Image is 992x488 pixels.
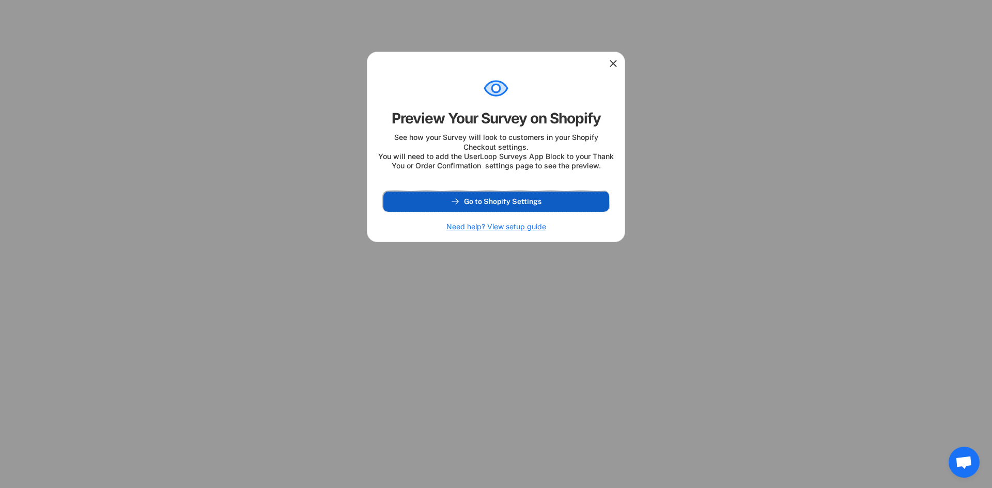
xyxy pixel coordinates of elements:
[464,198,541,205] span: Go to Shopify Settings
[949,447,980,478] div: Bate-papo aberto
[378,133,614,170] div: See how your Survey will look to customers in your Shopify Checkout settings. You will need to ad...
[383,191,609,212] button: Go to Shopify Settings
[446,222,546,231] h6: Need help? View setup guide
[392,109,601,128] div: Preview Your Survey on Shopify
